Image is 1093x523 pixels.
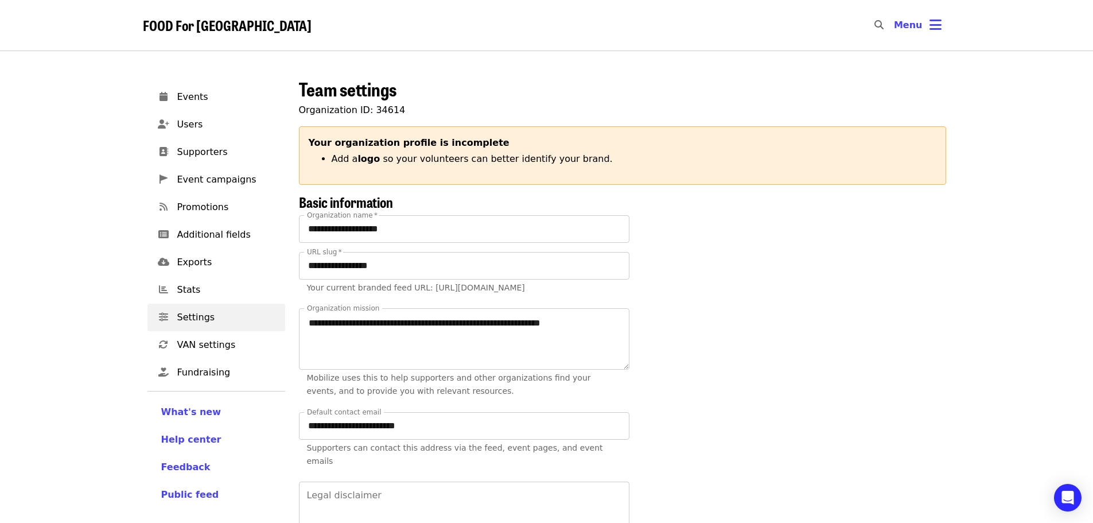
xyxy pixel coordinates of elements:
[161,489,219,500] span: Public feed
[177,118,276,131] span: Users
[147,276,285,304] a: Stats
[159,284,168,295] i: chart-bar icon
[177,228,276,242] span: Additional fields
[158,367,169,378] i: hand-holding-heart icon
[147,221,285,249] a: Additional fields
[147,138,285,166] a: Supporters
[143,17,312,34] a: FOOD For [GEOGRAPHIC_DATA]
[177,200,276,214] span: Promotions
[177,311,276,324] span: Settings
[161,405,271,419] a: What's new
[159,146,168,157] i: address-book icon
[929,17,942,33] i: bars icon
[147,249,285,276] a: Exports
[309,137,509,148] span: Your organization profile is incomplete
[874,20,884,30] i: search icon
[307,212,378,219] label: Organization name
[161,488,271,502] a: Public feed
[332,152,936,166] li: Add a so your volunteers can better identify your brand .
[147,359,285,386] a: Fundraising
[161,434,221,445] span: Help center
[161,406,221,417] span: What's new
[894,20,923,30] span: Menu
[307,281,621,295] div: Your current branded feed URL: [URL][DOMAIN_NAME]
[147,304,285,331] a: Settings
[885,11,951,39] button: Toggle account menu
[299,309,629,369] textarea: Organization mission
[177,255,276,269] span: Exports
[177,338,276,352] span: VAN settings
[177,145,276,159] span: Supporters
[307,409,381,416] label: Default contact email
[299,192,393,212] span: Basic information
[177,366,276,379] span: Fundraising
[147,83,285,111] a: Events
[177,283,276,297] span: Stats
[357,153,380,164] strong: logo
[161,460,211,474] button: Feedback
[299,75,396,102] span: Team settings
[307,249,342,255] label: URL slug
[299,104,406,115] span: Organization ID: 34614
[307,305,379,312] label: Organization mission
[158,257,169,268] i: cloud-download icon
[160,91,168,102] i: calendar icon
[147,331,285,359] a: VAN settings
[299,252,629,280] input: URL slug
[177,90,276,104] span: Events
[160,174,168,185] i: pennant icon
[159,339,168,350] i: sync icon
[177,173,276,187] span: Event campaigns
[307,441,621,468] div: Supporters can contact this address via the feed, event pages, and event emails
[307,371,621,398] div: Mobilize uses this to help supporters and other organizations find your events, and to provide yo...
[147,111,285,138] a: Users
[147,166,285,193] a: Event campaigns
[147,193,285,221] a: Promotions
[143,15,312,35] span: FOOD For [GEOGRAPHIC_DATA]
[158,119,169,130] i: user-plus icon
[890,11,900,39] input: Search
[1054,484,1082,512] div: Open Intercom Messenger
[161,433,271,447] a: Help center
[299,215,629,243] input: Organization name
[299,412,629,440] input: Default contact email
[160,202,168,212] i: rss icon
[158,229,169,240] i: list-alt icon
[159,312,168,323] i: sliders-h icon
